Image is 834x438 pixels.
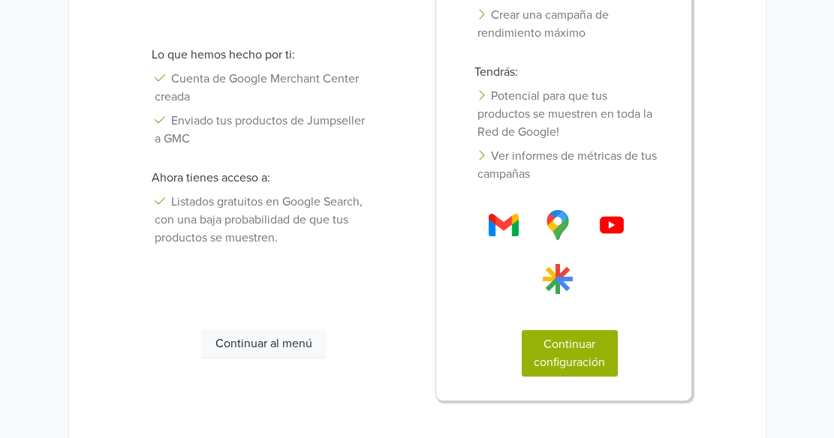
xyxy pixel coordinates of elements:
[462,84,677,144] li: Potencial para que tus productos se muestren en toda la Red de Google!
[543,210,573,240] img: Gmail Logo
[201,329,326,358] button: Continuar al menú
[522,330,618,376] button: Continuar configuración
[597,210,627,240] img: Gmail Logo
[140,109,388,151] li: Enviado tus productos de Jumpseller a GMC
[140,169,388,187] p: Ahora tienes acceso a:
[140,67,388,109] li: Cuenta de Google Merchant Center creada
[140,190,388,250] li: Listados gratuitos en Google Search, con una baja probabilidad de que tus productos se muestren.
[462,3,677,45] li: Crear una campaña de rendimiento máximo
[543,264,573,294] img: Gmail Logo
[462,144,677,186] li: Ver informes de métricas de tus campañas
[462,63,677,81] p: Tendrás:
[489,210,519,240] img: Gmail Logo
[140,46,388,64] p: Lo que hemos hecho por ti:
